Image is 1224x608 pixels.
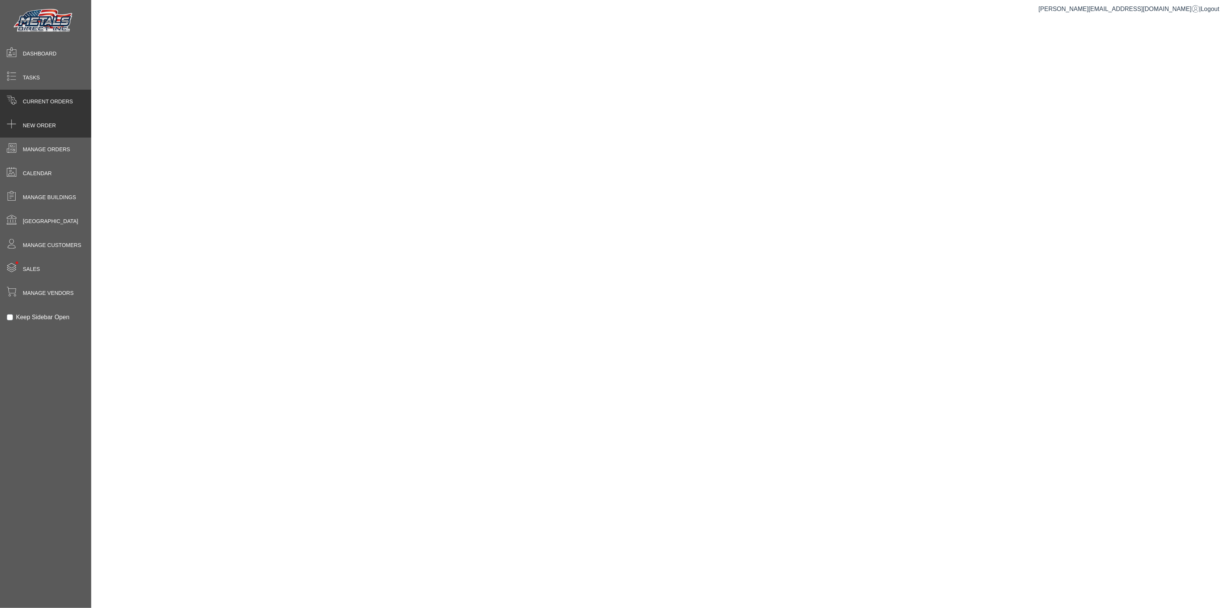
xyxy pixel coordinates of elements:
[23,74,40,82] span: Tasks
[11,7,76,35] img: Metals Direct Inc Logo
[16,313,70,322] label: Keep Sidebar Open
[23,50,57,58] span: Dashboard
[23,265,40,273] span: Sales
[23,217,78,225] span: [GEOGRAPHIC_DATA]
[23,289,74,297] span: Manage Vendors
[1201,6,1219,12] span: Logout
[1039,6,1199,12] a: [PERSON_NAME][EMAIL_ADDRESS][DOMAIN_NAME]
[7,250,27,275] span: •
[1039,5,1219,14] div: |
[23,169,52,177] span: Calendar
[23,146,70,154] span: Manage Orders
[23,241,81,249] span: Manage Customers
[23,122,56,130] span: New Order
[23,98,73,106] span: Current Orders
[23,193,76,201] span: Manage Buildings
